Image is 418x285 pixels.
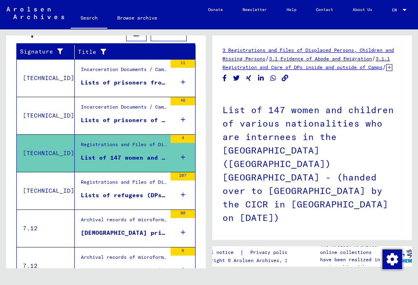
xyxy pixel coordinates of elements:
[17,209,75,247] td: 7.12
[199,248,300,257] div: |
[81,154,167,162] div: List of 147 women and children of various nationalities who are internees in the [GEOGRAPHIC_DATA...
[269,73,278,83] button: Share on WhatsApp
[81,229,167,237] div: [DEMOGRAPHIC_DATA] prisoners in [GEOGRAPHIC_DATA], [DATE]-[DATE]
[71,8,107,29] a: Search
[17,172,75,209] td: [TECHNICAL_ID]
[81,254,167,265] div: Archival records of microforms (new material / document acquisition) / Document acquisition - Int...
[257,73,265,83] button: Share on LinkedIn
[81,141,167,152] div: Registrations and Files of Displaced Persons, Children and Missing Persons / Evidence of Abode an...
[81,78,167,87] div: Lists of prisoners from the KZ of the rural police in [GEOGRAPHIC_DATA] CICR dated [DATE]
[269,56,372,62] a: 3.1 Evidence of Abode and Emigration
[265,55,269,62] span: /
[281,73,289,83] button: Copy link
[20,45,76,58] div: Signature
[17,247,75,285] td: 7.12
[392,8,401,12] span: EN
[20,47,68,56] div: Signature
[7,7,64,19] img: Arolsen_neg.svg
[81,216,167,227] div: Archival records of microforms (new material / document acquisition) / Document acquisition - Int...
[171,247,195,256] div: 6
[17,134,75,172] td: [TECHNICAL_ID]
[232,73,241,83] button: Share on Twitter
[171,210,195,218] div: 60
[107,8,167,28] a: Browse archive
[382,63,386,71] span: /
[81,266,167,275] div: [DEMOGRAPHIC_DATA] prisoners in [GEOGRAPHIC_DATA], 1945
[171,135,195,143] div: 4
[320,241,387,256] p: The Arolsen Archives online collections
[78,48,179,56] div: Title
[81,178,167,190] div: Registrations and Files of Displaced Persons, Children and Missing Persons / Evidence of Abode an...
[222,91,402,235] h1: List of 147 women and children of various nationalities who are internees in the [GEOGRAPHIC_DATA...
[382,249,402,269] img: Change consent
[171,60,195,68] div: 11
[158,30,180,37] span: Filter
[320,256,387,271] p: have been realized in partnership with
[171,97,195,105] div: 46
[372,55,376,62] span: /
[78,45,187,58] div: Title
[81,103,167,115] div: Incarceration Documents / Camps and Ghettos / Camps in [GEOGRAPHIC_DATA] and [GEOGRAPHIC_DATA] / ...
[17,59,75,97] td: [TECHNICAL_ID]
[220,73,229,83] button: Share on Facebook
[17,97,75,134] td: [TECHNICAL_ID]
[81,191,167,200] div: Lists of refugees (DPs) of [DEMOGRAPHIC_DATA] nationality, who were housed in various camps in [D...
[81,116,167,125] div: Lists of prisoners of the CC Ferramonti ([GEOGRAPHIC_DATA]) [GEOGRAPHIC_DATA] CICR dated [DATE]
[199,257,300,264] p: Copyright © Arolsen Archives, 2021
[199,248,240,257] a: Legal notice
[244,248,300,257] a: Privacy policy
[171,172,195,180] div: 207
[245,73,253,83] button: Share on Xing
[64,30,68,37] span: 6
[81,66,167,77] div: Incarceration Documents / Camps and Ghettos / Camps in [GEOGRAPHIC_DATA] and [GEOGRAPHIC_DATA] / ...
[222,47,394,62] a: 3 Registrations and Files of Displaced Persons, Children and Missing Persons
[68,30,116,37] span: records found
